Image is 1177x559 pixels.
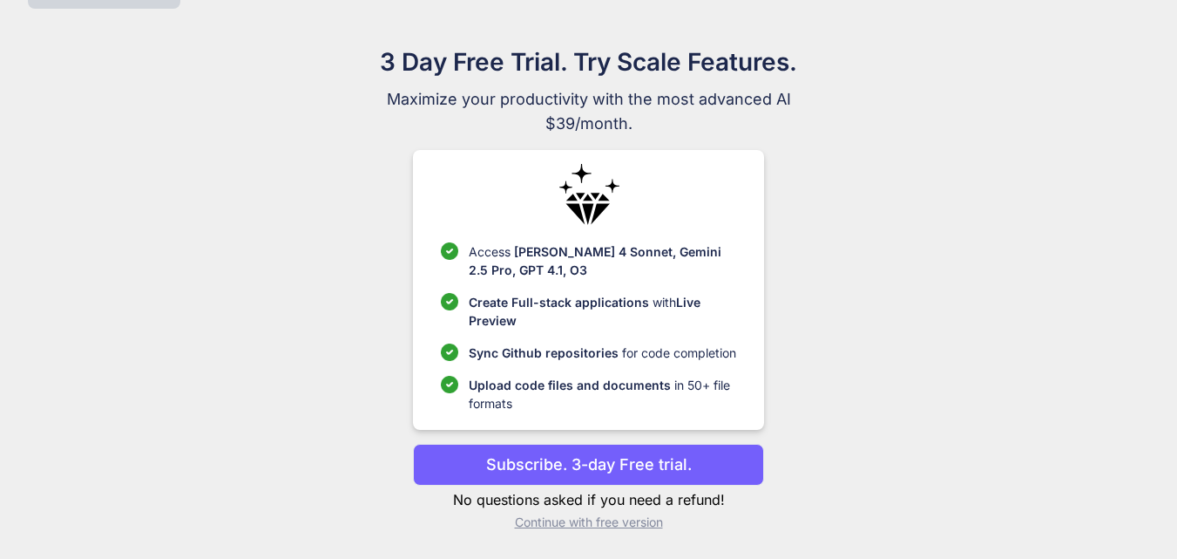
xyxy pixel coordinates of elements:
[296,87,882,112] span: Maximize your productivity with the most advanced AI
[469,344,736,362] p: for code completion
[413,489,764,510] p: No questions asked if you need a refund!
[469,345,619,360] span: Sync Github repositories
[441,376,458,393] img: checklist
[486,453,692,476] p: Subscribe. 3-day Free trial.
[296,44,882,80] h1: 3 Day Free Trial. Try Scale Features.
[469,376,736,412] p: in 50+ file formats
[469,244,721,277] span: [PERSON_NAME] 4 Sonnet, Gemini 2.5 Pro, GPT 4.1, O3
[469,293,736,330] p: with
[441,293,458,310] img: checklist
[413,514,764,531] p: Continue with free version
[441,344,458,361] img: checklist
[413,444,764,486] button: Subscribe. 3-day Free trial.
[441,242,458,260] img: checklist
[469,242,736,279] p: Access
[469,295,653,310] span: Create Full-stack applications
[469,378,671,392] span: Upload code files and documents
[296,112,882,136] span: $39/month.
